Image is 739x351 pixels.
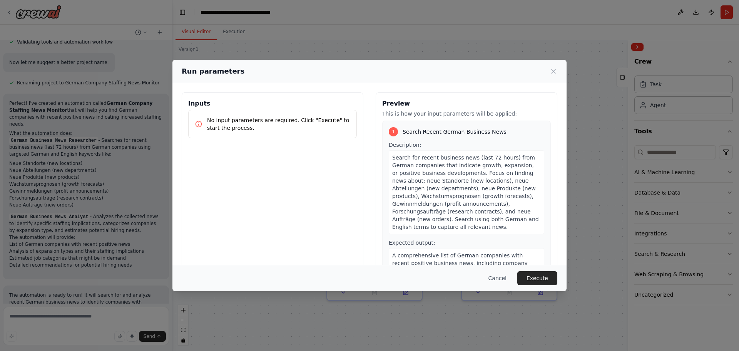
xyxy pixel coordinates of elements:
[207,116,350,132] p: No input parameters are required. Click "Execute" to start the process.
[403,128,507,136] span: Search Recent German Business News
[517,271,557,285] button: Execute
[182,66,244,77] h2: Run parameters
[389,142,421,148] span: Description:
[382,110,551,118] p: This is how your input parameters will be applied:
[389,127,398,136] div: 1
[389,240,435,246] span: Expected output:
[382,99,551,108] h3: Preview
[392,155,539,230] span: Search for recent business news (last 72 hours) from German companies that indicate growth, expan...
[188,99,357,108] h3: Inputs
[482,271,513,285] button: Cancel
[392,252,535,289] span: A comprehensive list of German companies with recent positive business news, including company na...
